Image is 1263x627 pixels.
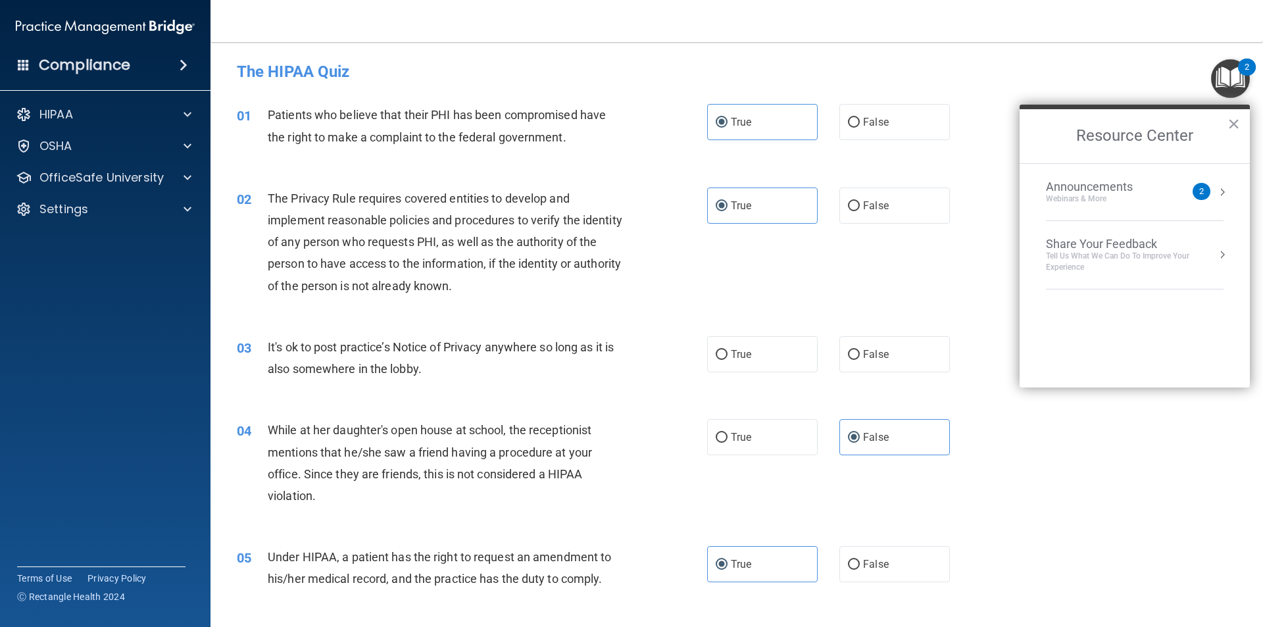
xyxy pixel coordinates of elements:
[1046,251,1224,273] div: Tell Us What We Can Do to Improve Your Experience
[716,433,728,443] input: True
[731,116,751,128] span: True
[16,14,195,40] img: PMB logo
[17,590,125,603] span: Ⓒ Rectangle Health 2024
[731,558,751,570] span: True
[1020,109,1250,163] h2: Resource Center
[268,108,606,143] span: Patients who believe that their PHI has been compromised have the right to make a complaint to th...
[848,118,860,128] input: False
[237,550,251,566] span: 05
[268,423,592,503] span: While at her daughter's open house at school, the receptionist mentions that he/she saw a friend ...
[848,560,860,570] input: False
[39,138,72,154] p: OSHA
[268,550,611,586] span: Under HIPAA, a patient has the right to request an amendment to his/her medical record, and the p...
[731,199,751,212] span: True
[863,199,889,212] span: False
[848,350,860,360] input: False
[1245,67,1249,84] div: 2
[16,107,191,122] a: HIPAA
[716,560,728,570] input: True
[863,348,889,361] span: False
[39,170,164,186] p: OfficeSafe University
[16,138,191,154] a: OSHA
[39,107,73,122] p: HIPAA
[1020,105,1250,388] div: Resource Center
[1046,180,1159,194] div: Announcements
[16,201,191,217] a: Settings
[1046,193,1159,205] div: Webinars & More
[237,108,251,124] span: 01
[87,572,147,585] a: Privacy Policy
[1227,113,1240,134] button: Close
[237,340,251,356] span: 03
[863,558,889,570] span: False
[237,423,251,439] span: 04
[731,348,751,361] span: True
[39,56,130,74] h4: Compliance
[863,116,889,128] span: False
[237,63,1237,80] h4: The HIPAA Quiz
[16,170,191,186] a: OfficeSafe University
[237,191,251,207] span: 02
[1211,59,1250,98] button: Open Resource Center, 2 new notifications
[268,340,614,376] span: It's ok to post practice’s Notice of Privacy anywhere so long as it is also somewhere in the lobby.
[17,572,72,585] a: Terms of Use
[1046,237,1224,251] div: Share Your Feedback
[848,433,860,443] input: False
[863,431,889,443] span: False
[716,118,728,128] input: True
[716,350,728,360] input: True
[268,191,622,293] span: The Privacy Rule requires covered entities to develop and implement reasonable policies and proce...
[39,201,88,217] p: Settings
[848,201,860,211] input: False
[716,201,728,211] input: True
[731,431,751,443] span: True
